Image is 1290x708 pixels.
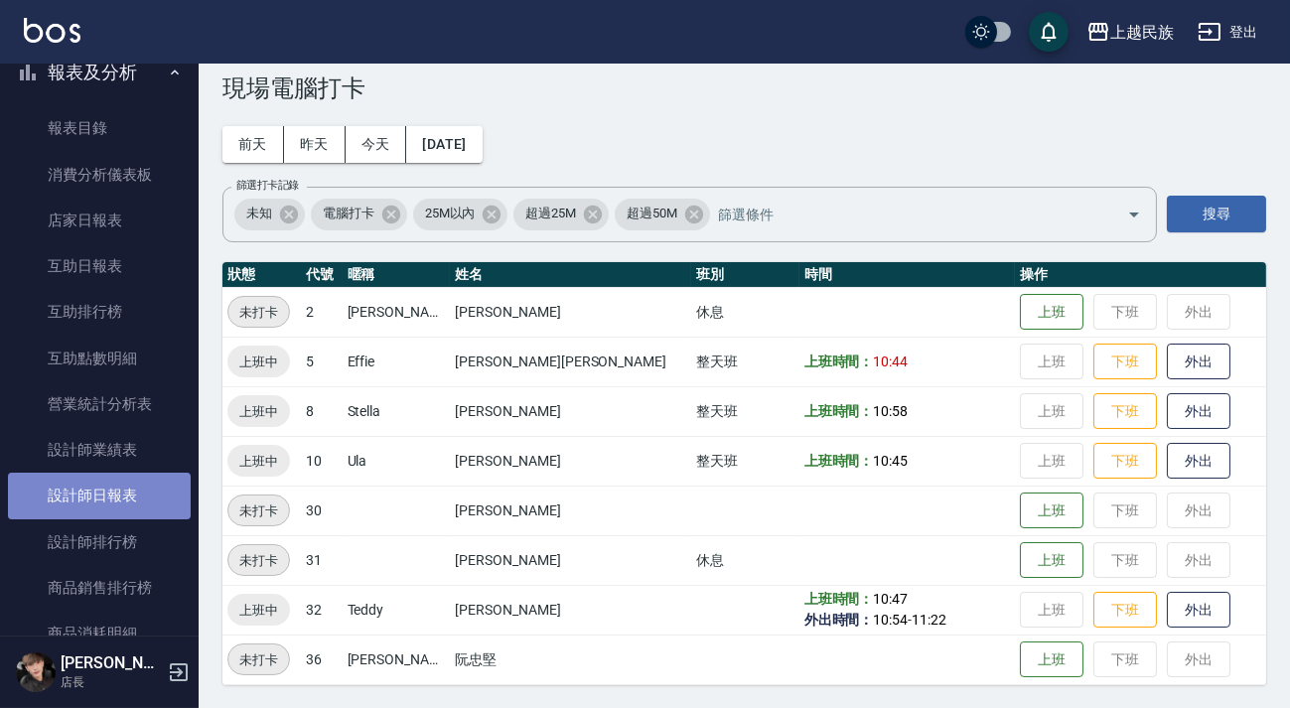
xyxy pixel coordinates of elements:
[1167,443,1230,480] button: 外出
[873,354,908,369] span: 10:44
[61,673,162,691] p: 店長
[343,262,451,288] th: 暱稱
[1167,344,1230,380] button: 外出
[1020,493,1083,529] button: 上班
[343,287,451,337] td: [PERSON_NAME]
[234,204,284,223] span: 未知
[343,436,451,486] td: Ula
[804,354,874,369] b: 上班時間：
[8,473,191,518] a: 設計師日報表
[1078,12,1182,53] button: 上越民族
[311,199,407,230] div: 電腦打卡
[301,337,342,386] td: 5
[450,535,690,585] td: [PERSON_NAME]
[1093,393,1157,430] button: 下班
[1093,443,1157,480] button: 下班
[8,47,191,98] button: 報表及分析
[804,591,874,607] b: 上班時間：
[513,199,609,230] div: 超過25M
[450,337,690,386] td: [PERSON_NAME][PERSON_NAME]
[413,199,508,230] div: 25M以內
[450,287,690,337] td: [PERSON_NAME]
[228,550,289,571] span: 未打卡
[228,302,289,323] span: 未打卡
[1020,641,1083,678] button: 上班
[1190,14,1266,51] button: 登出
[1029,12,1069,52] button: save
[8,519,191,565] a: 設計師排行榜
[301,635,342,684] td: 36
[8,381,191,427] a: 營業統計分析表
[1093,592,1157,629] button: 下班
[8,427,191,473] a: 設計師業績表
[228,649,289,670] span: 未打卡
[406,126,482,163] button: [DATE]
[227,352,290,372] span: 上班中
[343,585,451,635] td: Teddy
[236,178,299,193] label: 篩選打卡記錄
[873,612,908,628] span: 10:54
[691,535,799,585] td: 休息
[301,386,342,436] td: 8
[691,386,799,436] td: 整天班
[450,486,690,535] td: [PERSON_NAME]
[343,386,451,436] td: Stella
[1167,592,1230,629] button: 外出
[311,204,386,223] span: 電腦打卡
[413,204,488,223] span: 25M以內
[804,403,874,419] b: 上班時間：
[346,126,407,163] button: 今天
[301,535,342,585] td: 31
[450,436,690,486] td: [PERSON_NAME]
[234,199,305,230] div: 未知
[713,197,1092,231] input: 篩選條件
[1118,199,1150,230] button: Open
[61,653,162,673] h5: [PERSON_NAME]
[450,262,690,288] th: 姓名
[284,126,346,163] button: 昨天
[450,585,690,635] td: [PERSON_NAME]
[301,262,342,288] th: 代號
[912,612,946,628] span: 11:22
[8,336,191,381] a: 互助點數明細
[227,451,290,472] span: 上班中
[227,401,290,422] span: 上班中
[615,199,710,230] div: 超過50M
[513,204,588,223] span: 超過25M
[450,386,690,436] td: [PERSON_NAME]
[804,453,874,469] b: 上班時間：
[301,436,342,486] td: 10
[1167,393,1230,430] button: 外出
[8,611,191,656] a: 商品消耗明細
[1020,294,1083,331] button: 上班
[227,600,290,621] span: 上班中
[691,337,799,386] td: 整天班
[8,198,191,243] a: 店家日報表
[8,152,191,198] a: 消費分析儀表板
[1020,542,1083,579] button: 上班
[301,287,342,337] td: 2
[343,635,451,684] td: [PERSON_NAME]
[873,403,908,419] span: 10:58
[8,105,191,151] a: 報表目錄
[1167,196,1266,232] button: 搜尋
[691,287,799,337] td: 休息
[301,585,342,635] td: 32
[222,74,1266,102] h3: 現場電腦打卡
[615,204,689,223] span: 超過50M
[1015,262,1266,288] th: 操作
[8,289,191,335] a: 互助排行榜
[691,262,799,288] th: 班別
[691,436,799,486] td: 整天班
[222,126,284,163] button: 前天
[343,337,451,386] td: Effie
[799,262,1016,288] th: 時間
[450,635,690,684] td: 阮忠堅
[873,591,908,607] span: 10:47
[8,243,191,289] a: 互助日報表
[1110,20,1174,45] div: 上越民族
[804,612,874,628] b: 外出時間：
[24,18,80,43] img: Logo
[799,585,1016,635] td: -
[8,565,191,611] a: 商品銷售排行榜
